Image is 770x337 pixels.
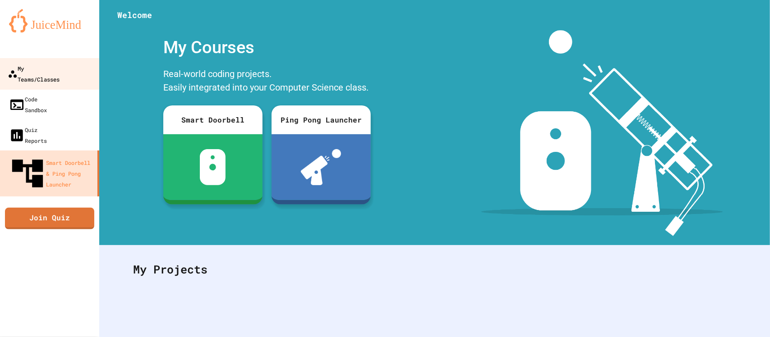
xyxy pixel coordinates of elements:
[9,124,47,146] div: Quiz Reports
[159,65,375,99] div: Real-world coding projects. Easily integrated into your Computer Science class.
[8,63,60,85] div: My Teams/Classes
[272,105,371,134] div: Ping Pong Launcher
[200,149,226,185] img: sdb-white.svg
[124,252,745,287] div: My Projects
[159,30,375,65] div: My Courses
[481,30,723,236] img: banner-image-my-projects.png
[9,155,94,192] div: Smart Doorbell & Ping Pong Launcher
[5,208,94,229] a: Join Quiz
[301,149,341,185] img: ppl-with-ball.png
[9,94,47,115] div: Code Sandbox
[163,105,263,134] div: Smart Doorbell
[9,9,90,32] img: logo-orange.svg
